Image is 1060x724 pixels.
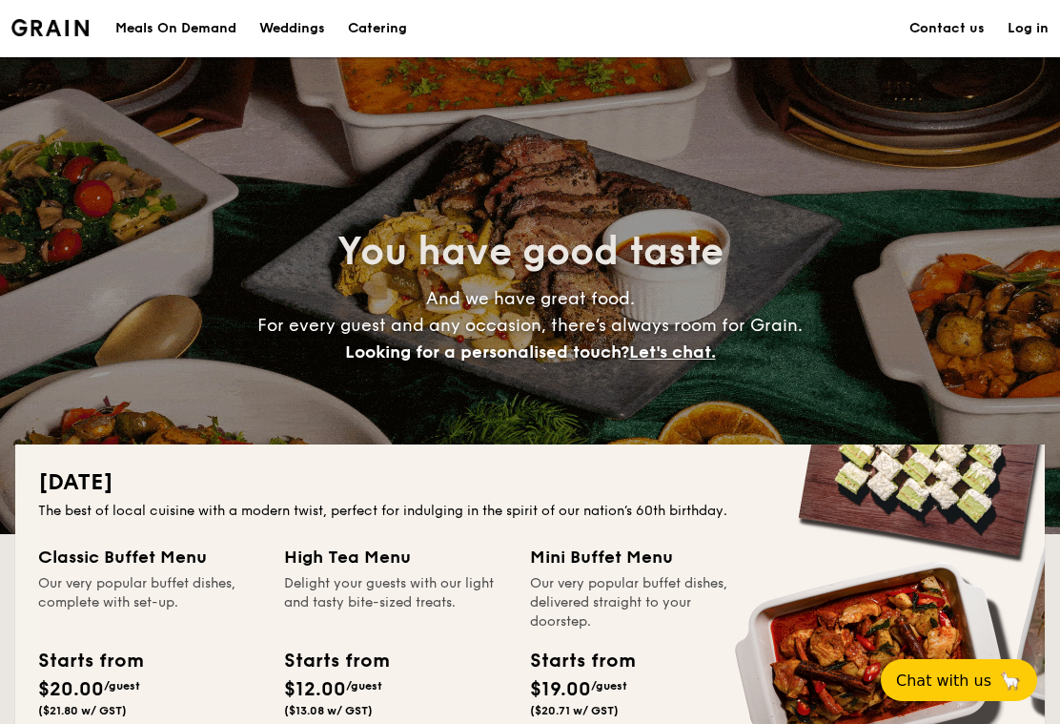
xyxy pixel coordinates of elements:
span: /guest [346,679,382,693]
span: $20.00 [38,678,104,701]
div: Our very popular buffet dishes, delivered straight to your doorstep. [530,574,753,631]
div: Mini Buffet Menu [530,544,753,570]
div: High Tea Menu [284,544,507,570]
div: Starts from [284,647,388,675]
span: And we have great food. For every guest and any occasion, there’s always room for Grain. [257,288,803,362]
span: /guest [591,679,627,693]
div: Starts from [38,647,142,675]
span: Let's chat. [629,341,716,362]
span: ($21.80 w/ GST) [38,704,127,717]
div: Starts from [530,647,634,675]
span: /guest [104,679,140,693]
a: Logotype [11,19,89,36]
span: 🦙 [999,670,1022,692]
div: Delight your guests with our light and tasty bite-sized treats. [284,574,507,631]
h2: [DATE] [38,467,1022,498]
span: Looking for a personalised touch? [345,341,629,362]
div: Classic Buffet Menu [38,544,261,570]
span: $12.00 [284,678,346,701]
img: Grain [11,19,89,36]
span: You have good taste [337,229,724,275]
span: $19.00 [530,678,591,701]
button: Chat with us🦙 [881,659,1037,701]
span: ($20.71 w/ GST) [530,704,619,717]
div: Our very popular buffet dishes, complete with set-up. [38,574,261,631]
span: Chat with us [896,672,991,690]
span: ($13.08 w/ GST) [284,704,373,717]
div: The best of local cuisine with a modern twist, perfect for indulging in the spirit of our nation’... [38,502,1022,521]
